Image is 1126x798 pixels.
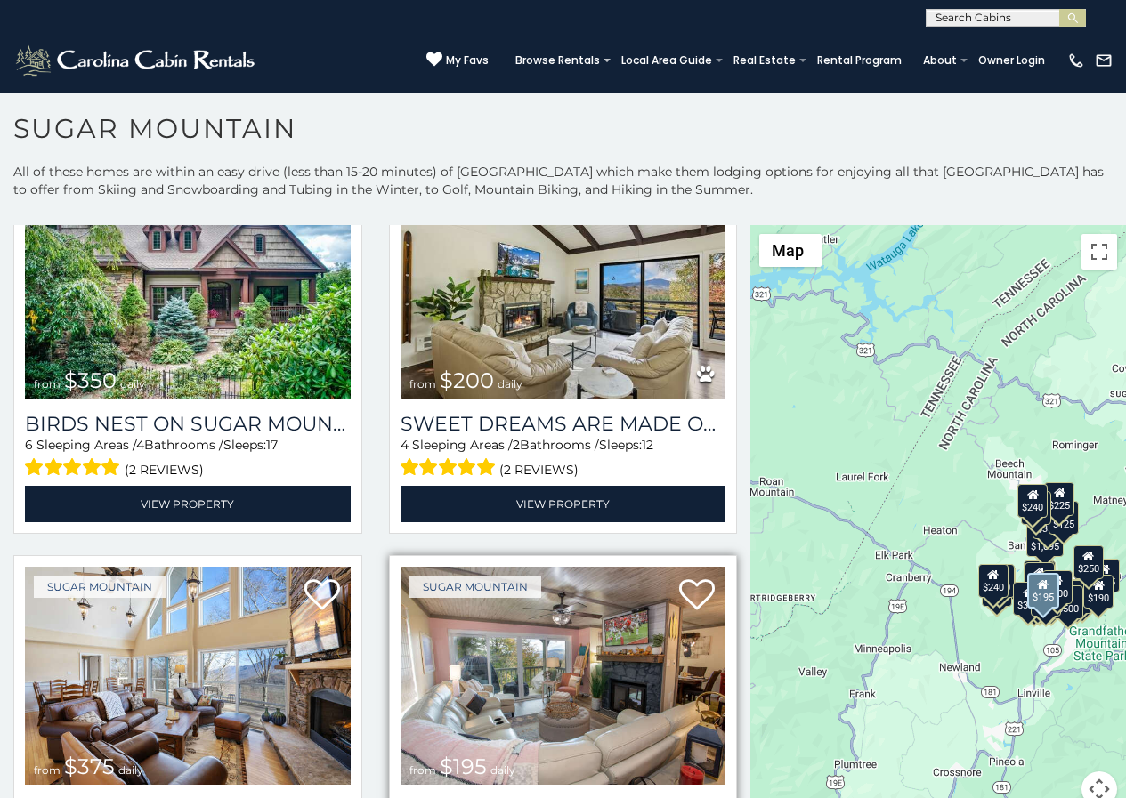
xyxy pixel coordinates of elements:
[1024,560,1054,594] div: $190
[499,458,579,481] span: (2 reviews)
[969,48,1054,73] a: Owner Login
[446,52,489,69] span: My Favs
[1073,545,1104,579] div: $250
[13,43,260,78] img: White-1-2.png
[642,437,653,453] span: 12
[25,567,351,785] img: Little Sugar Haven
[1095,52,1113,69] img: mail-regular-white.png
[1026,523,1064,557] div: $1,095
[506,48,609,73] a: Browse Rentals
[401,486,726,522] a: View Property
[25,181,351,399] img: Birds Nest On Sugar Mountain
[401,567,726,785] img: Skyleaf on Sugar
[440,754,487,779] span: $195
[401,567,726,785] a: Skyleaf on Sugar from $195 daily
[25,412,351,436] a: Birds Nest On Sugar Mountain
[1062,580,1092,614] div: $195
[772,241,804,260] span: Map
[25,486,351,522] a: View Property
[401,412,726,436] a: Sweet Dreams Are Made Of Skis
[1044,482,1074,516] div: $225
[64,754,115,779] span: $375
[34,377,61,391] span: from
[25,437,33,453] span: 6
[401,181,726,399] img: Sweet Dreams Are Made Of Skis
[490,763,515,777] span: daily
[118,763,143,777] span: daily
[1049,501,1079,535] div: $125
[1067,52,1085,69] img: phone-regular-white.png
[1090,559,1120,592] div: $155
[513,437,520,453] span: 2
[266,437,278,453] span: 17
[401,436,726,481] div: Sleeping Areas / Bathrooms / Sleeps:
[440,367,494,393] span: $200
[25,181,351,399] a: Birds Nest On Sugar Mountain from $350 daily
[612,48,721,73] a: Local Area Guide
[1083,575,1114,609] div: $190
[978,564,1009,598] div: $240
[725,48,805,73] a: Real Estate
[1014,582,1044,616] div: $375
[401,181,726,399] a: Sweet Dreams Are Made Of Skis from $200 daily
[498,377,522,391] span: daily
[759,234,822,267] button: Change map style
[304,577,340,615] a: Add to favorites
[34,576,166,598] a: Sugar Mountain
[808,48,911,73] a: Rental Program
[120,377,145,391] span: daily
[25,567,351,785] a: Little Sugar Haven from $375 daily
[914,48,966,73] a: About
[1017,484,1048,518] div: $240
[136,437,144,453] span: 4
[409,576,541,598] a: Sugar Mountain
[125,458,204,481] span: (2 reviews)
[409,763,436,777] span: from
[426,52,489,69] a: My Favs
[1027,573,1059,609] div: $195
[1042,570,1073,604] div: $200
[409,377,436,391] span: from
[679,577,715,615] a: Add to favorites
[1025,562,1055,596] div: $300
[64,367,117,393] span: $350
[25,436,351,481] div: Sleeping Areas / Bathrooms / Sleeps:
[34,763,61,777] span: from
[401,437,409,453] span: 4
[1081,234,1117,270] button: Toggle fullscreen view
